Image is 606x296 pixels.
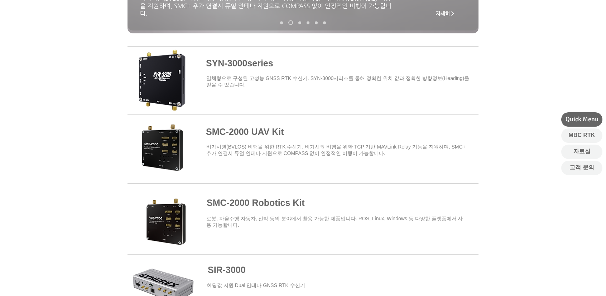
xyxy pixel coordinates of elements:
a: MBC RTK [561,128,602,143]
a: MDU-2000 UAV Kit [323,21,326,24]
a: 자세히 > [431,6,459,20]
nav: 슬라이드 [278,20,329,25]
span: 고객 문의 [569,164,594,172]
a: MRD-1000v2 [307,21,309,24]
a: ​헤딩값 지원 Dual 안테나 GNSS RTK 수신기 [207,282,305,288]
span: MBC RTK [569,131,595,139]
a: SMC-2000 [288,20,293,25]
a: MRP-2000v2 [298,21,301,24]
span: Quick Menu [566,115,598,124]
iframe: Wix Chat [524,265,606,296]
div: Quick Menu [561,112,602,127]
span: 자료실 [573,147,591,155]
a: 자료실 [561,145,602,159]
span: 자세히 > [436,10,454,16]
a: 고객 문의 [561,161,602,175]
a: SIR-3000 [208,265,246,275]
a: TDR-3000 [315,21,318,24]
span: ​비가시권(BVLOS) 비행을 위한 RTK 수신기. 비가시권 비행을 위한 TCP 기반 MAVLink Relay 기능을 지원하며, SMC+ 추가 연결시 듀얼 안테나 지원으로 C... [206,144,466,156]
a: SYN-3000 series [280,21,283,24]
